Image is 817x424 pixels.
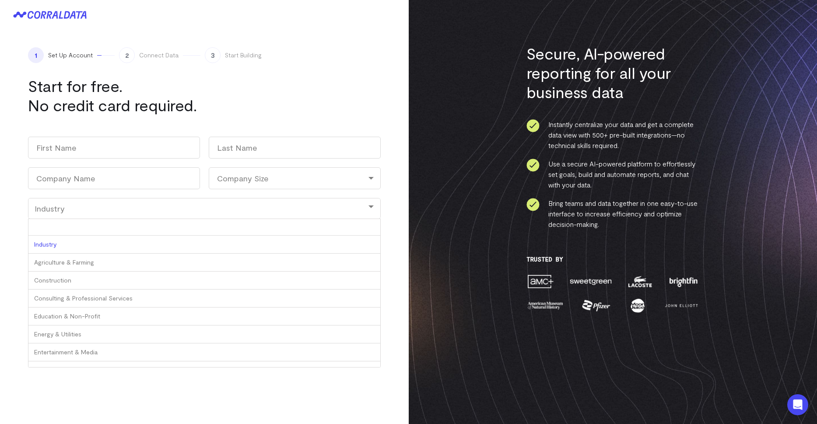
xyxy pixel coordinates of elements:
[28,307,380,325] div: Education & Non-Profit
[526,159,699,190] li: Use a secure AI-powered platform to effortlessly set goals, build and automate reports, and chat ...
[35,204,374,213] div: Industry
[787,394,808,415] div: Open Intercom Messenger
[28,236,380,254] div: Industry
[28,47,44,63] span: 1
[209,137,381,159] input: Last Name
[526,256,699,263] h3: Trusted By
[526,119,699,151] li: Instantly centralize your data and get a complete data view with 500+ pre-built integrations—no t...
[28,76,256,115] h1: Start for free. No credit card required.
[28,361,380,379] div: Financial Services
[28,325,380,343] div: Energy & Utilities
[119,47,135,63] span: 2
[139,51,179,60] span: Connect Data
[526,44,699,102] h3: Secure, AI-powered reporting for all your business data
[28,343,380,361] div: Entertainment & Media
[28,254,380,272] div: Agriculture & Farming
[28,219,380,236] input: Industry
[28,137,200,159] input: First Name
[28,272,380,290] div: Construction
[526,198,699,230] li: Bring teams and data together in one easy-to-use interface to increase efficiency and optimize de...
[28,167,200,189] input: Company Name
[209,167,381,189] div: Company Size
[28,290,380,307] div: Consulting & Professional Services
[205,47,221,63] span: 3
[48,51,93,60] span: Set Up Account
[225,51,262,60] span: Start Building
